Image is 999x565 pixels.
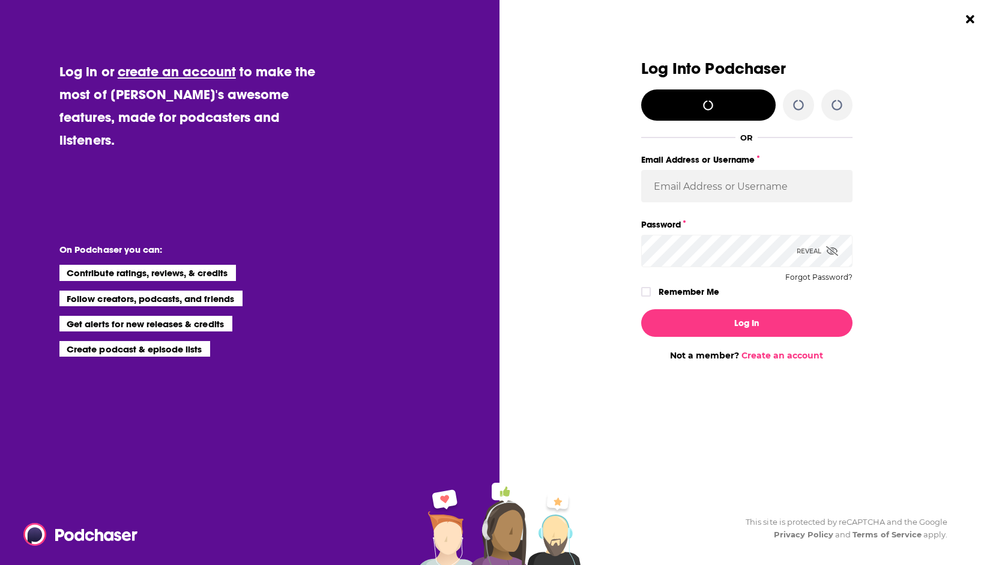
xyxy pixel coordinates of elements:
[59,291,243,306] li: Follow creators, podcasts, and friends
[659,284,719,300] label: Remember Me
[797,235,838,267] div: Reveal
[23,523,129,546] a: Podchaser - Follow, Share and Rate Podcasts
[741,350,823,361] a: Create an account
[641,60,853,77] h3: Log Into Podchaser
[59,244,300,255] li: On Podchaser you can:
[118,63,236,80] a: create an account
[59,316,232,331] li: Get alerts for new releases & credits
[641,152,853,168] label: Email Address or Username
[641,170,853,202] input: Email Address or Username
[641,309,853,337] button: Log In
[785,273,853,282] button: Forgot Password?
[59,341,210,357] li: Create podcast & episode lists
[959,8,982,31] button: Close Button
[853,530,922,539] a: Terms of Service
[774,530,834,539] a: Privacy Policy
[740,133,753,142] div: OR
[23,523,139,546] img: Podchaser - Follow, Share and Rate Podcasts
[641,350,853,361] div: Not a member?
[641,217,853,232] label: Password
[59,265,236,280] li: Contribute ratings, reviews, & credits
[736,516,947,541] div: This site is protected by reCAPTCHA and the Google and apply.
